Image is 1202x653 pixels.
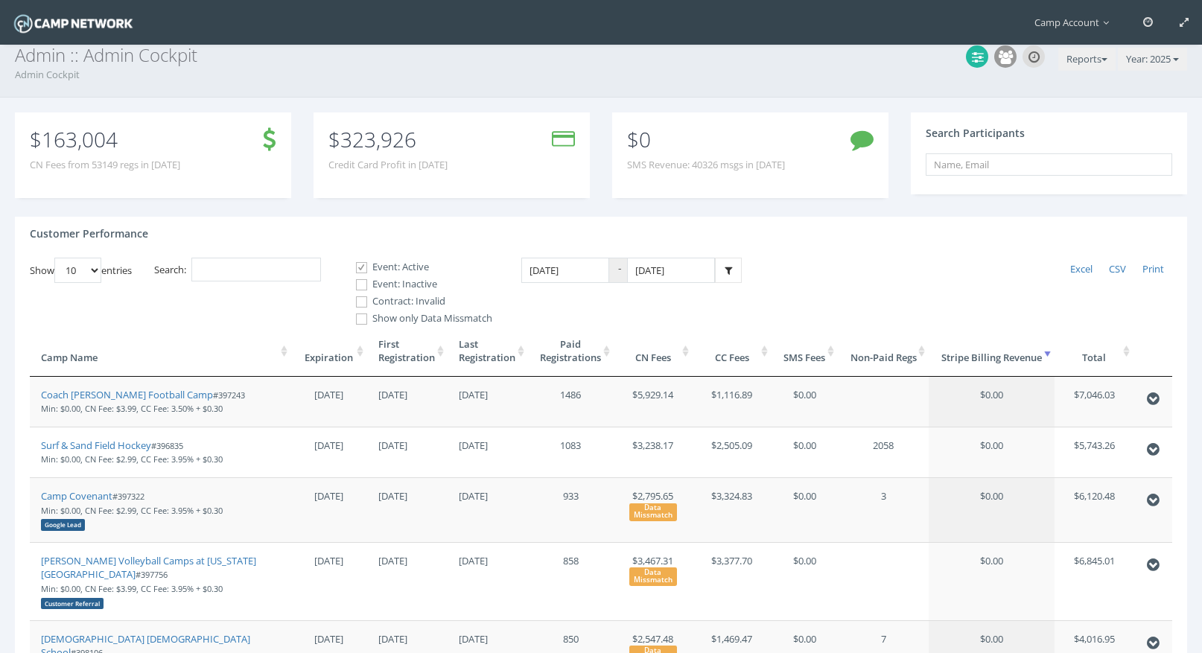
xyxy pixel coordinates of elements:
[1034,16,1116,29] span: Camp Account
[1142,262,1164,275] span: Print
[367,542,448,620] td: [DATE]
[41,554,256,582] a: [PERSON_NAME] Volleyball Camps at [US_STATE][GEOGRAPHIC_DATA]
[528,542,614,620] td: 858
[627,158,785,172] span: SMS Revenue: 40326 msgs in [DATE]
[30,228,148,239] h4: Customer Performance
[1055,377,1133,427] td: $7,046.03
[328,158,448,172] span: Credit Card Profit in [DATE]
[448,427,528,477] td: [DATE]
[30,258,132,283] label: Show entries
[772,326,839,377] th: SMS Fees: activate to sort column ascending
[191,258,321,282] input: Search:
[343,260,492,275] label: Event: Active
[528,326,614,377] th: PaidRegistrations: activate to sort column ascending
[448,542,528,620] td: [DATE]
[314,632,343,646] span: [DATE]
[693,477,772,542] td: $3,324.83
[41,388,213,401] a: Coach [PERSON_NAME] Football Camp
[627,125,651,153] span: $0
[528,377,614,427] td: 1486
[1062,258,1101,281] a: Excel
[838,477,929,542] td: 3
[838,427,929,477] td: 2058
[314,489,343,503] span: [DATE]
[11,10,136,36] img: Camp Network
[629,503,677,521] div: Data Missmatch
[929,542,1055,620] td: $0.00
[30,131,180,147] p: $
[614,377,693,427] td: $5,929.14
[367,427,448,477] td: [DATE]
[521,258,609,284] input: Date Range: From
[614,427,693,477] td: $3,238.17
[693,326,772,377] th: CC Fees: activate to sort column ascending
[154,258,321,282] label: Search:
[1126,52,1171,66] span: Year: 2025
[448,377,528,427] td: [DATE]
[314,388,343,401] span: [DATE]
[926,127,1025,138] h4: Search Participants
[343,294,492,309] label: Contract: Invalid
[838,326,929,377] th: Non-Paid Regs: activate to sort column ascending
[926,153,1172,176] input: Name, Email
[30,158,180,172] span: CN Fees from 53149 regs in [DATE]
[1134,258,1172,281] a: Print
[343,277,492,292] label: Event: Inactive
[772,427,839,477] td: $0.00
[929,427,1055,477] td: $0.00
[528,427,614,477] td: 1083
[772,477,839,542] td: $0.00
[614,542,693,620] td: $3,467.31
[41,491,223,529] small: #397322 Min: $0.00, CN Fee: $2.99, CC Fee: 3.95% + $0.30
[15,68,80,81] a: Admin Cockpit
[772,377,839,427] td: $0.00
[1055,477,1133,542] td: $6,120.48
[367,377,448,427] td: [DATE]
[1118,48,1187,71] button: Year: 2025
[1055,542,1133,620] td: $6,845.01
[614,477,693,542] td: $2,795.65
[614,326,693,377] th: CN Fees: activate to sort column ascending
[929,477,1055,542] td: $0.00
[693,427,772,477] td: $2,505.09
[314,439,343,452] span: [DATE]
[1055,326,1133,377] th: Total: activate to sort column ascending
[41,519,85,530] div: Google Lead
[528,477,614,542] td: 933
[15,45,1187,65] h3: Admin :: Admin Cockpit
[340,125,416,153] span: 323,926
[367,477,448,542] td: [DATE]
[448,326,528,377] th: LastRegistration: activate to sort column ascending
[1101,258,1134,281] a: CSV
[609,258,627,284] span: -
[30,326,291,377] th: Camp Name: activate to sort column ascending
[42,125,118,153] span: 163,004
[41,439,151,452] a: Surf & Sand Field Hockey
[291,326,367,377] th: Expiration: activate to sort column ascending
[693,542,772,620] td: $3,377.70
[929,377,1055,427] td: $0.00
[693,377,772,427] td: $1,116.89
[1109,262,1126,275] span: CSV
[629,567,677,585] div: Data Missmatch
[314,554,343,567] span: [DATE]
[54,258,101,283] select: Showentries
[627,258,715,284] input: Date Range: To
[448,477,528,542] td: [DATE]
[41,489,112,503] a: Camp Covenant
[328,131,448,147] p: $
[1055,427,1133,477] td: $5,743.26
[41,569,223,608] small: #397756 Min: $0.00, CN Fee: $3.99, CC Fee: 3.95% + $0.30
[41,598,104,609] div: Customer Referral
[772,542,839,620] td: $0.00
[929,326,1055,377] th: Stripe Billing Revenue: activate to sort column ascending
[343,311,492,326] label: Show only Data Missmatch
[1070,262,1093,275] span: Excel
[367,326,448,377] th: FirstRegistration: activate to sort column ascending
[1058,48,1116,71] button: Reports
